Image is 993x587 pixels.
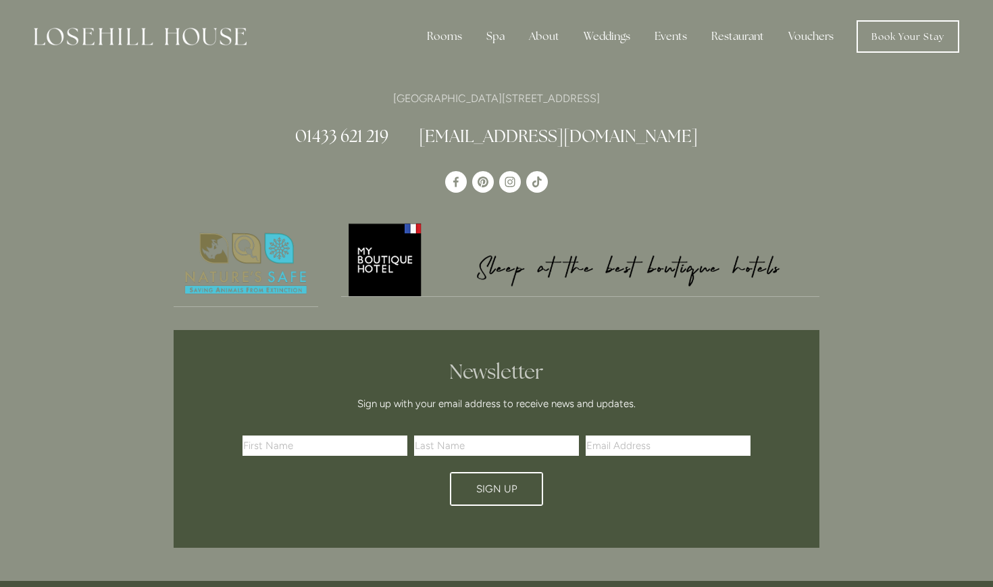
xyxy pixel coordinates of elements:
div: Spa [476,23,515,50]
p: Sign up with your email address to receive news and updates. [247,396,746,412]
img: Nature's Safe - Logo [174,221,318,306]
p: [GEOGRAPHIC_DATA][STREET_ADDRESS] [174,89,819,108]
input: Email Address [586,436,750,456]
h2: Newsletter [247,360,746,384]
button: Sign Up [450,472,543,506]
a: Losehill House Hotel & Spa [445,171,467,193]
a: TikTok [526,171,548,193]
div: Events [644,23,698,50]
img: My Boutique Hotel - Logo [341,221,820,296]
a: Instagram [499,171,521,193]
div: Rooms [416,23,473,50]
div: Weddings [573,23,641,50]
img: Losehill House [34,28,247,45]
div: About [518,23,570,50]
a: 01433 621 219 [295,125,388,147]
span: Sign Up [476,483,517,495]
input: Last Name [414,436,579,456]
a: Pinterest [472,171,494,193]
a: Book Your Stay [857,20,959,53]
a: [EMAIL_ADDRESS][DOMAIN_NAME] [419,125,698,147]
a: My Boutique Hotel - Logo [341,221,820,297]
a: Vouchers [778,23,844,50]
input: First Name [243,436,407,456]
div: Restaurant [701,23,775,50]
a: Nature's Safe - Logo [174,221,318,307]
